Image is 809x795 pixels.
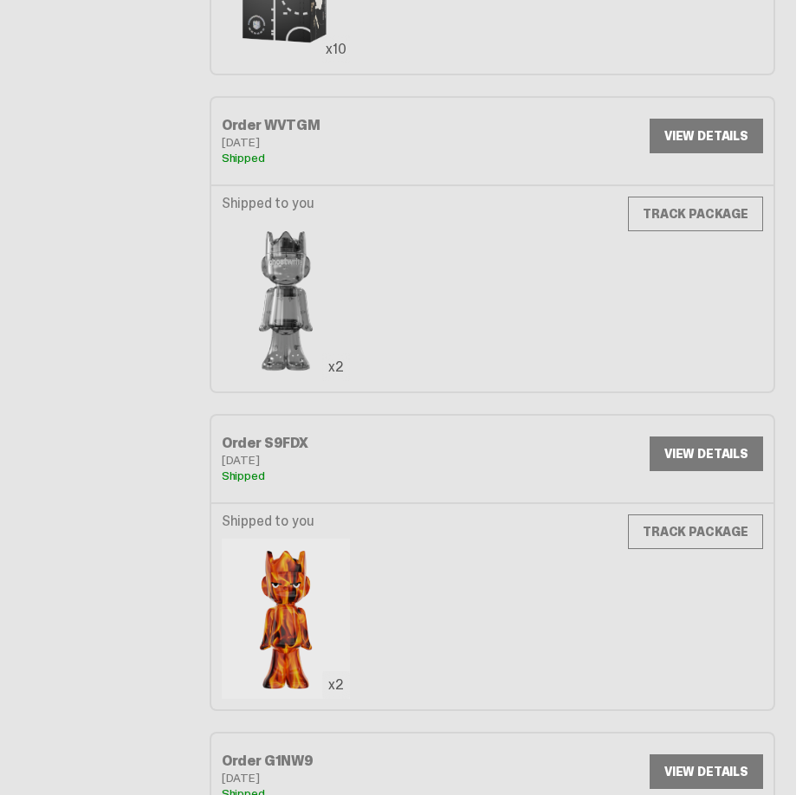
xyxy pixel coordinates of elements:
div: x2 [322,671,350,699]
div: Order G1NW9 [222,754,493,768]
div: [DATE] [222,454,493,466]
div: Shipped [222,152,493,164]
a: VIEW DETAILS [650,119,763,153]
div: Shipped [222,469,493,482]
div: [DATE] [222,772,493,784]
a: VIEW DETAILS [650,436,763,471]
div: x10 [322,36,350,63]
a: TRACK PACKAGE [628,514,763,549]
p: Shipped to you [222,197,350,210]
div: Order S9FDX [222,436,493,450]
p: Shipped to you [222,514,350,528]
a: TRACK PACKAGE [628,197,763,231]
div: Order WVTGM [222,119,493,132]
a: VIEW DETAILS [650,754,763,789]
div: [DATE] [222,136,493,148]
div: x2 [322,353,350,381]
